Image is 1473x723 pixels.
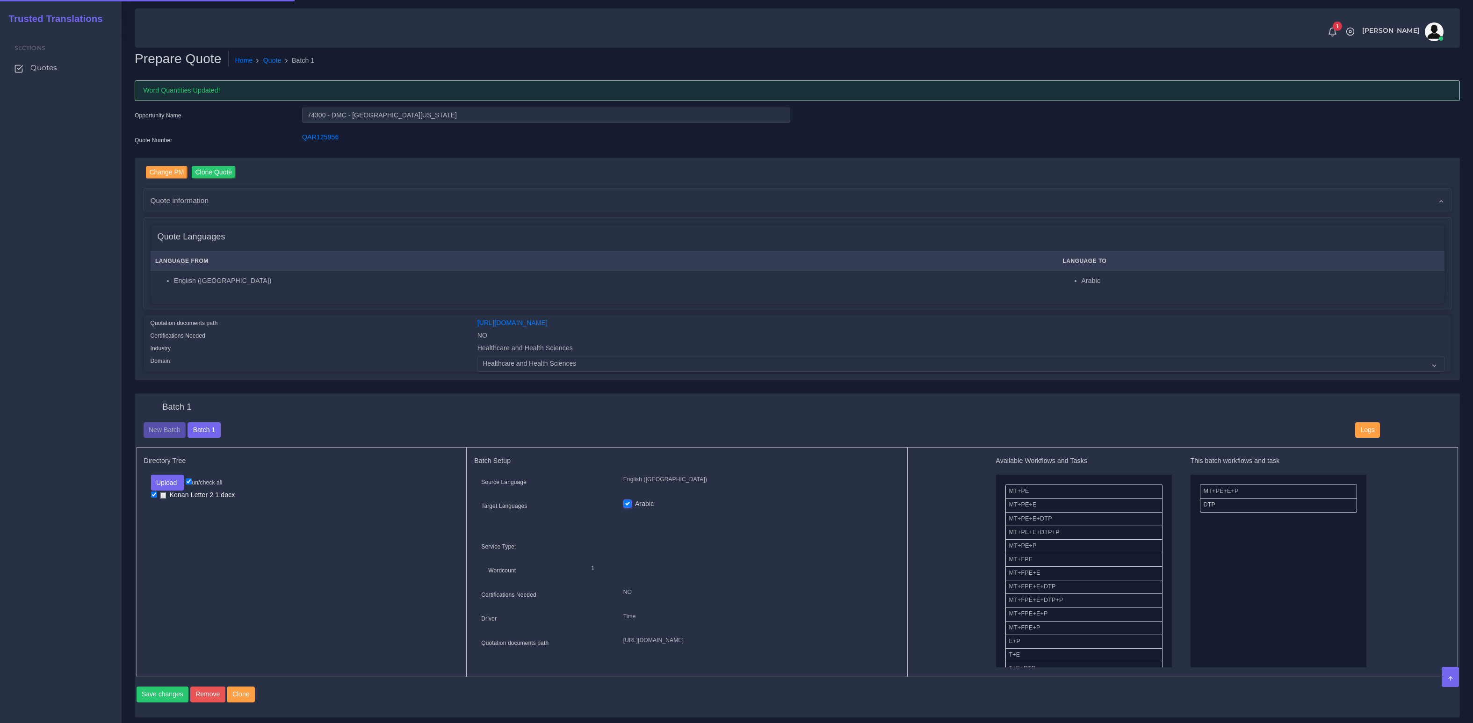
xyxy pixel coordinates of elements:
h4: Batch 1 [162,402,191,412]
h4: Quote Languages [158,232,225,242]
input: Change PM [146,166,188,179]
th: Language From [151,252,1058,271]
li: MT+PE+P [1005,539,1163,553]
img: avatar [1425,22,1444,41]
label: Wordcount [488,566,516,575]
li: T+E [1005,648,1163,662]
label: Source Language [481,478,527,486]
input: un/check all [186,478,192,484]
label: Certifications Needed [151,332,206,340]
a: Home [235,56,253,65]
button: Batch 1 [188,422,220,438]
h5: Directory Tree [144,457,460,465]
li: English ([GEOGRAPHIC_DATA]) [174,276,1053,286]
li: MT+FPE+E+P [1005,607,1163,621]
label: Driver [481,615,497,623]
label: Quotation documents path [151,319,218,327]
a: Quotes [7,58,115,78]
li: MT+FPE+E+DTP+P [1005,593,1163,607]
span: Quote information [151,195,209,206]
li: MT+FPE+E+DTP [1005,580,1163,594]
button: Clone [227,687,255,702]
a: Trusted Translations [2,11,103,27]
li: T+E+DTP [1005,662,1163,676]
span: Quotes [30,63,57,73]
li: MT+PE+E+P [1200,484,1357,499]
p: [URL][DOMAIN_NAME] [623,636,893,645]
label: un/check all [186,478,222,487]
label: Target Languages [481,502,527,510]
span: [PERSON_NAME] [1362,27,1420,34]
button: Remove [190,687,225,702]
a: Batch 1 [188,426,220,433]
li: MT+FPE+P [1005,621,1163,635]
li: E+P [1005,635,1163,649]
a: Remove [190,687,227,702]
label: Certifications Needed [481,591,536,599]
p: Time [623,612,893,622]
a: Quote [263,56,282,65]
li: MT+PE+E+DTP+P [1005,526,1163,540]
p: 1 [591,564,886,573]
li: MT+PE [1005,484,1163,499]
div: Word Quantities Updated! [135,80,1460,101]
label: Arabic [635,499,654,509]
div: Healthcare and Health Sciences [470,343,1451,356]
li: MT+FPE+E [1005,566,1163,580]
a: Clone [227,687,256,702]
p: English ([GEOGRAPHIC_DATA]) [623,475,893,484]
button: Logs [1355,422,1380,438]
li: MT+PE+E [1005,498,1163,512]
li: Batch 1 [282,56,315,65]
a: [URL][DOMAIN_NAME] [477,319,548,326]
label: Service Type: [481,542,516,551]
label: Domain [151,357,170,365]
a: New Batch [144,426,186,433]
div: Quote information [144,188,1451,212]
h5: This batch workflows and task [1191,457,1366,465]
li: MT+PE+E+DTP [1005,512,1163,526]
span: 1 [1333,22,1342,31]
h2: Trusted Translations [2,13,103,24]
label: Opportunity Name [135,111,181,120]
li: MT+FPE [1005,553,1163,567]
a: Kenan Letter 2 1.docx [157,491,238,499]
h5: Batch Setup [474,457,900,465]
a: [PERSON_NAME]avatar [1357,22,1447,41]
label: Quotation documents path [481,639,549,647]
button: New Batch [144,422,186,438]
button: Upload [151,475,184,491]
label: Quote Number [135,136,172,145]
p: NO [623,587,893,597]
li: Arabic [1082,276,1440,286]
h5: Available Workflows and Tasks [996,457,1172,465]
li: DTP [1200,498,1357,512]
span: Sections [14,44,45,51]
a: 1 [1324,27,1341,37]
h2: Prepare Quote [135,51,229,67]
a: QAR125956 [302,133,339,141]
div: NO [470,331,1451,343]
label: Industry [151,344,171,353]
span: Logs [1360,426,1374,434]
th: Language To [1058,252,1444,271]
button: Save changes [137,687,189,702]
input: Clone Quote [192,166,236,179]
